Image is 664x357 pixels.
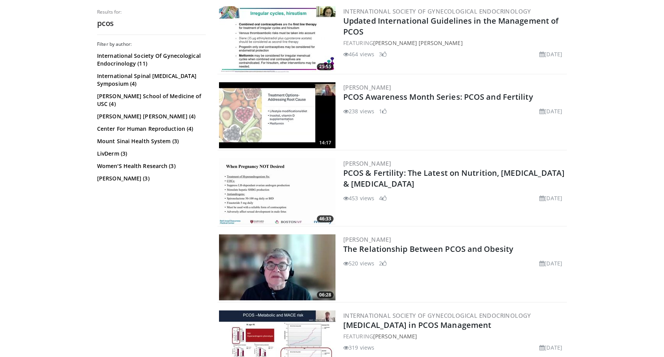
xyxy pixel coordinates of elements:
a: LivDerm (3) [97,150,204,158]
li: [DATE] [539,194,562,202]
h2: pcos [97,18,206,28]
a: [PERSON_NAME] School of Medicine of USC (4) [97,92,204,108]
a: Center For Human Reproduction (4) [97,125,204,133]
p: Results for: [97,9,206,15]
a: The Relationship Between PCOS and Obesity [343,244,513,254]
img: 6c2f9125-f12d-49e9-a61f-bc9dcda9fa9c.300x170_q85_crop-smart_upscale.jpg [219,6,335,72]
a: 14:17 [219,82,335,148]
a: [PERSON_NAME] [343,159,391,167]
li: 319 views [343,343,374,352]
a: PCOS & Fertility: The Latest on Nutrition, [MEDICAL_DATA] & [MEDICAL_DATA] [343,168,565,189]
a: 46:33 [219,158,335,224]
li: [DATE] [539,50,562,58]
a: 25:55 [219,6,335,72]
span: 14:17 [317,139,334,146]
li: 453 views [343,194,374,202]
img: 72265c8b-a98a-411f-92ea-dec3ddc2dc4a.300x170_q85_crop-smart_upscale.jpg [219,82,335,148]
li: [DATE] [539,107,562,115]
li: 464 views [343,50,374,58]
a: Updated International Guidelines in the Management of PCOS [343,16,558,37]
h3: Filter by author: [97,41,206,47]
a: International Society Of Gynecological Endocrinology (11) [97,52,204,68]
a: [MEDICAL_DATA] in PCOS Management [343,320,491,330]
li: 2 [379,259,387,267]
a: International Spinal [MEDICAL_DATA] Symposium (4) [97,72,204,88]
a: [PERSON_NAME] (3) [97,175,204,182]
li: 3 [379,50,387,58]
a: [PERSON_NAME] [343,236,391,243]
a: Women'S Health Research (3) [97,162,204,170]
a: [PERSON_NAME] [343,83,391,91]
img: e6f4bb7a-4fdd-4eef-a415-92f3c970a44f.300x170_q85_crop-smart_upscale.jpg [219,234,335,300]
a: [PERSON_NAME] [PERSON_NAME] [373,39,463,47]
li: [DATE] [539,259,562,267]
span: 46:33 [317,215,334,222]
li: 1 [379,107,387,115]
a: International Society of Gynecological Endocrinology [343,7,531,15]
a: International Society of Gynecological Endocrinology [343,312,531,319]
span: 25:55 [317,63,334,70]
li: 4 [379,194,387,202]
li: 520 views [343,259,374,267]
a: Mount Sinai Health System (3) [97,137,204,145]
li: [DATE] [539,343,562,352]
a: [PERSON_NAME] [PERSON_NAME] (4) [97,113,204,120]
img: 3c13d90c-5f70-4bea-ad4e-81acbcf0565e.300x170_q85_crop-smart_upscale.jpg [219,158,335,224]
a: 06:28 [219,234,335,300]
a: PCOS Awareness Month Series: PCOS and Fertility [343,92,533,102]
a: [PERSON_NAME] [373,333,417,340]
li: 238 views [343,107,374,115]
div: FEATURING [343,332,565,340]
div: FEATURING [343,39,565,47]
span: 06:28 [317,291,334,298]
